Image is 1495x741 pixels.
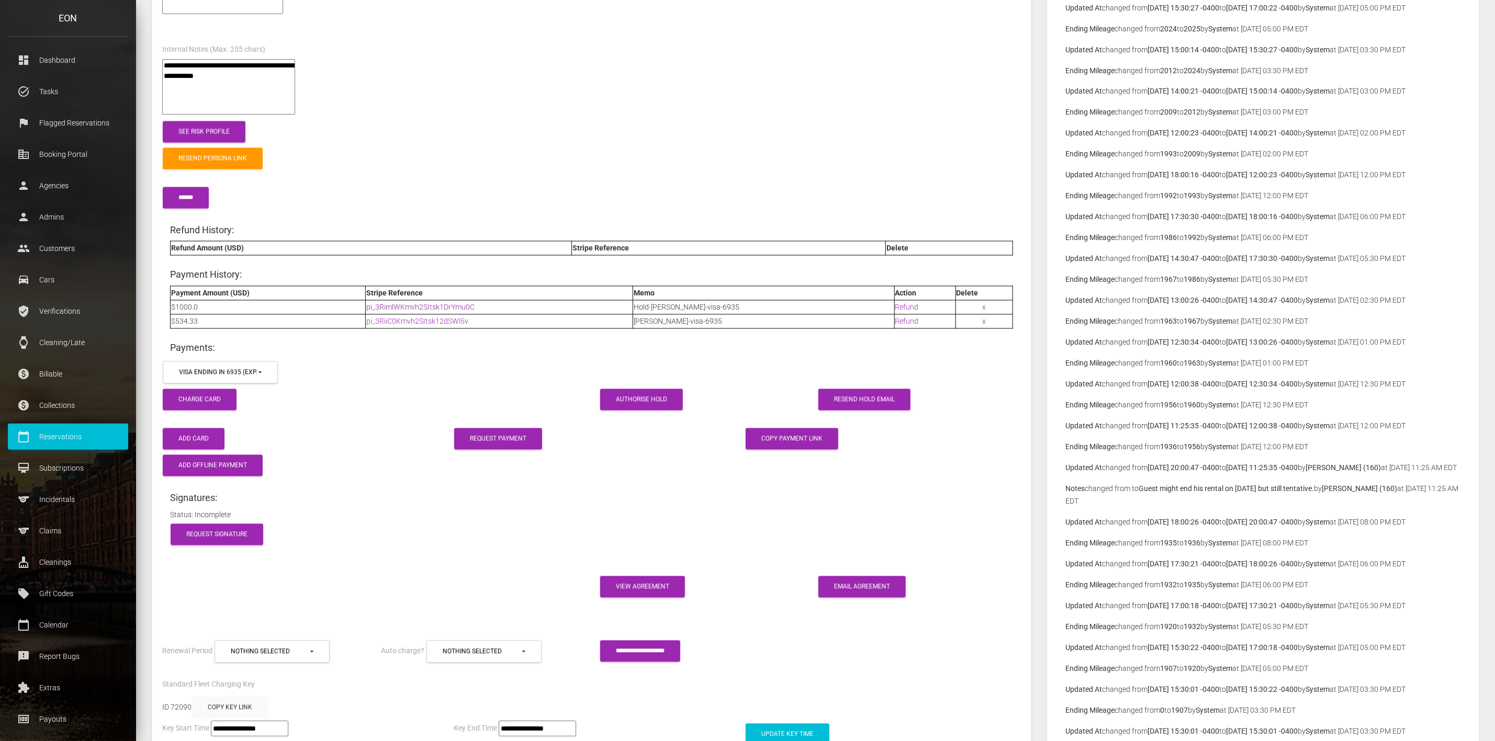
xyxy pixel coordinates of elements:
b: [DATE] 14:30:47 -0400 [1148,255,1219,263]
b: [DATE] 15:30:27 -0400 [1226,45,1298,54]
b: System [1306,602,1330,610]
a: local_offer Gift Codes [8,580,128,607]
p: changed from to by at [DATE] 02:00 PM EDT [1065,127,1461,140]
p: changed from to by at [DATE] 06:00 PM EDT [1065,232,1461,244]
p: changed from to by at [DATE] 02:00 PM EDT [1065,148,1461,161]
a: extension Extras [8,675,128,701]
b: [DATE] 12:00:23 -0400 [1226,171,1298,179]
p: changed from to by at [DATE] 12:30 PM EDT [1065,378,1461,391]
p: changed from to by at [DATE] 05:00 PM EDT [1065,663,1461,675]
p: changed from to by at [DATE] 12:30 PM EDT [1065,399,1461,412]
b: Updated At [1065,297,1102,305]
a: Refund [895,303,919,312]
b: [DATE] 17:30:21 -0400 [1226,602,1298,610]
b: 1907 [1160,665,1177,673]
b: [DATE] 17:00:18 -0400 [1226,644,1298,652]
a: sports Claims [8,518,128,544]
a: paid Collections [8,392,128,418]
button: Authorise Hold [600,389,683,411]
a: dashboard Dashboard [8,47,128,73]
label: Key End Time [454,724,497,734]
b: [PERSON_NAME] (160) [1306,464,1381,472]
p: Extras [16,680,120,696]
b: 1967 [1184,317,1200,326]
b: System [1208,401,1232,409]
b: System [1306,297,1330,305]
p: Payouts [16,711,120,727]
b: [DATE] 13:00:26 -0400 [1148,297,1219,305]
b: System [1306,518,1330,527]
b: 1935 [1184,581,1200,589]
b: Updated At [1065,129,1102,138]
a: person Admins [8,204,128,230]
b: 1960 [1160,359,1177,368]
th: Delete [886,242,1013,256]
b: 1986 [1184,276,1200,284]
a: people Customers [8,235,128,261]
b: System [1208,623,1232,631]
b: System [1306,644,1330,652]
b: Notes [1065,485,1085,493]
b: Updated At [1065,45,1102,54]
p: changed from to by at [DATE] 06:00 PM EDT [1065,558,1461,571]
button: Charge Card [163,389,237,411]
b: Guest might end his rental on [DATE] but still tentative. [1139,485,1314,493]
b: System [1208,539,1232,548]
b: [DATE] 12:30:34 -0400 [1148,338,1219,347]
b: 0 [1160,706,1164,715]
div: Nothing selected [443,647,521,656]
b: [DATE] 15:30:01 -0400 [1148,686,1219,694]
b: 2012 [1184,108,1200,117]
td: [PERSON_NAME]-visa-6935 [633,314,894,328]
b: System [1208,66,1232,75]
p: changed from to by at [DATE] 05:30 PM EDT [1065,600,1461,612]
b: System [1306,560,1330,568]
b: System [1208,108,1232,117]
button: Copy Key Link [192,697,268,719]
b: [DATE] 17:00:22 -0400 [1226,4,1298,12]
label: Auto charge? [381,646,424,657]
h4: Payments: [170,341,1013,355]
b: [DATE] 17:00:18 -0400 [1148,602,1219,610]
div: visa ending in 6935 (exp. 1/2029) [179,368,257,377]
th: Payment Amount (USD) [171,286,366,300]
a: calendar_today Calendar [8,612,128,638]
h4: Payment History: [170,268,1013,281]
b: Updated At [1065,255,1102,263]
a: Request Payment [454,428,542,450]
p: changed from to by at [DATE] 05:00 PM EDT [1065,642,1461,654]
b: System [1208,665,1232,673]
b: [DATE] 15:00:14 -0400 [1226,87,1298,96]
button: Nothing selected [215,641,330,663]
b: Ending Mileage [1065,706,1115,715]
b: 2009 [1184,150,1200,158]
b: [DATE] 14:00:21 -0400 [1226,129,1298,138]
b: System [1306,255,1330,263]
b: 1967 [1160,276,1177,284]
p: changed from to by at [DATE] 02:30 PM EDT [1065,294,1461,307]
b: 1993 [1160,150,1177,158]
a: Resend Persona Link [163,148,263,169]
b: [DATE] 20:00:47 -0400 [1226,518,1298,527]
p: changed from to by at [DATE] 05:00 PM EDT [1065,22,1461,35]
th: Stripe Reference [365,286,633,300]
td: Hold-[PERSON_NAME]-visa-6935 [633,300,894,314]
b: Updated At [1065,338,1102,347]
b: Ending Mileage [1065,276,1115,284]
b: Ending Mileage [1065,665,1115,673]
p: Collections [16,397,120,413]
a: verified_user Verifications [8,298,128,324]
p: changed from to by at [DATE] 01:00 PM EDT [1065,336,1461,349]
b: System [1208,359,1232,368]
b: [DATE] 15:30:22 -0400 [1226,686,1298,694]
p: changed from to by at [DATE] 02:30 PM EDT [1065,315,1461,328]
p: changed from to by at [DATE] 03:30 PM EDT [1065,64,1461,77]
b: System [1306,129,1330,138]
b: Updated At [1065,644,1102,652]
label: Key Start Time [162,724,209,734]
b: [DATE] 12:00:23 -0400 [1148,129,1219,138]
p: changed from to by at [DATE] 08:00 PM EDT [1065,516,1461,529]
p: Claims [16,523,120,539]
button: visa ending in 6935 (exp. 1/2029) [163,361,278,384]
p: Cleanings [16,554,120,570]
